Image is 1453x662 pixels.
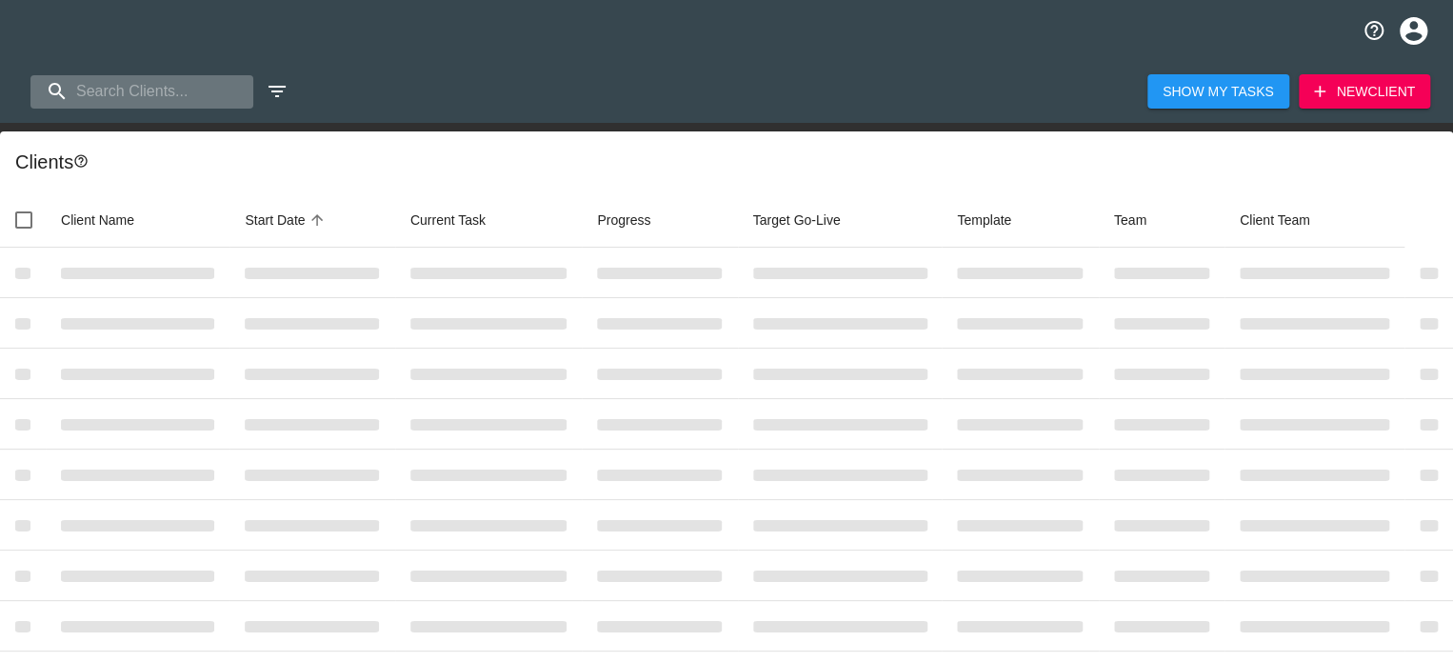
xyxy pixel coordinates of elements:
[61,209,159,231] span: Client Name
[1314,80,1415,104] span: New Client
[597,209,675,231] span: Progress
[1163,80,1274,104] span: Show My Tasks
[1240,209,1335,231] span: Client Team
[1385,3,1442,59] button: profile
[957,209,1036,231] span: Template
[753,209,841,231] span: Calculated based on the start date and the duration of all Tasks contained in this Hub.
[15,147,1445,177] div: Client s
[1147,74,1289,110] button: Show My Tasks
[1114,209,1171,231] span: Team
[1351,8,1397,53] button: notifications
[30,75,253,109] input: search
[245,209,329,231] span: Start Date
[410,209,510,231] span: Current Task
[73,153,89,169] svg: This is a list of all of your clients and clients shared with you
[753,209,866,231] span: Target Go-Live
[1299,74,1430,110] button: NewClient
[261,75,293,108] button: edit
[410,209,486,231] span: This is the next Task in this Hub that should be completed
